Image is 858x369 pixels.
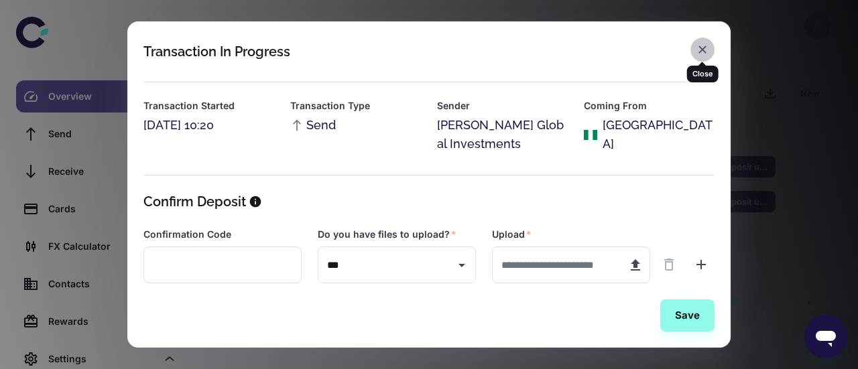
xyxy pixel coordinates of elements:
[143,192,246,212] h5: Confirm Deposit
[143,116,274,135] div: [DATE] 10:20
[437,98,568,113] h6: Sender
[687,66,719,82] div: Close
[143,44,290,60] div: Transaction In Progress
[290,116,336,135] span: Send
[318,228,456,241] label: Do you have files to upload?
[660,299,715,331] button: Save
[143,228,231,241] label: Confirmation Code
[584,98,715,113] h6: Coming From
[452,256,471,275] button: Open
[492,228,532,241] label: Upload
[290,98,421,113] h6: Transaction Type
[437,116,568,153] div: [PERSON_NAME] Global Investments
[143,98,274,113] h6: Transaction Started
[804,315,847,358] iframe: Button to launch messaging window
[603,116,715,153] div: [GEOGRAPHIC_DATA]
